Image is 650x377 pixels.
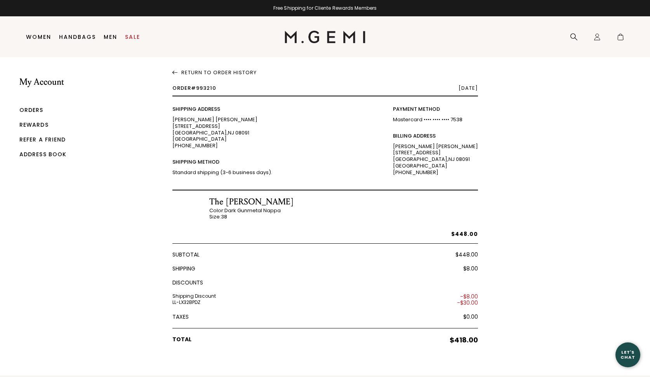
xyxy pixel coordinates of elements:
div: Billing Address [393,123,478,143]
a: Rewards [19,121,49,129]
span: Order #993210 [172,84,216,92]
a: Men [104,34,117,40]
div: Shipping Address [172,96,272,117]
div: [GEOGRAPHIC_DATA] [172,136,272,143]
div: - $8.00 [460,293,478,300]
div: [GEOGRAPHIC_DATA] , NJ 08091 [172,130,272,136]
div: Color: Dark Gunmetal Nappa [209,208,294,214]
div: - $30.00 [457,300,478,306]
div: Standard shipping (3-6 business days). [172,169,272,176]
div: [GEOGRAPHIC_DATA] [393,163,478,169]
div: [STREET_ADDRESS] [393,150,478,156]
div: [PERSON_NAME] [PERSON_NAME] [393,143,478,150]
div: Discounts [172,272,478,286]
div: The [PERSON_NAME] [209,196,294,208]
img: right arrow [172,67,177,74]
div: Total [172,328,478,342]
div: Shipping [172,258,478,272]
div: LL-LX32BPDZ [172,300,200,306]
div: Let's Chat [615,350,640,360]
div: [STREET_ADDRESS] [172,123,272,130]
span: [DATE] [459,86,478,91]
div: [GEOGRAPHIC_DATA] , NJ 08091 [393,156,478,163]
div: [PERSON_NAME] [PERSON_NAME] [172,117,272,123]
div: $448.00 [451,230,478,237]
a: Sale [125,34,140,40]
div: Taxes [172,306,478,320]
div: [PHONE_NUMBER] [172,143,272,149]
a: Orders [19,106,43,114]
span: $8.00 [463,265,478,272]
span: $0.00 [463,314,478,320]
li: My Account [19,77,66,106]
div: Payment Method [393,96,478,117]
div: Subtotal [172,244,478,258]
div: Mastercard •••• •••• •••• 7538 [393,117,478,123]
a: Return To Order History [172,67,478,76]
a: Address Book [19,150,66,158]
div: Size: 38 [209,214,294,220]
a: Women [26,34,51,40]
a: Handbags [59,34,96,40]
div: Shipping Method [172,149,272,169]
span: $418.00 [450,336,478,344]
div: [PHONE_NUMBER] [393,169,478,176]
div: Shipping Discount [172,293,216,300]
img: M.Gemi [285,31,366,43]
a: Refer a Friend [19,136,66,143]
span: $448.00 [455,251,478,258]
